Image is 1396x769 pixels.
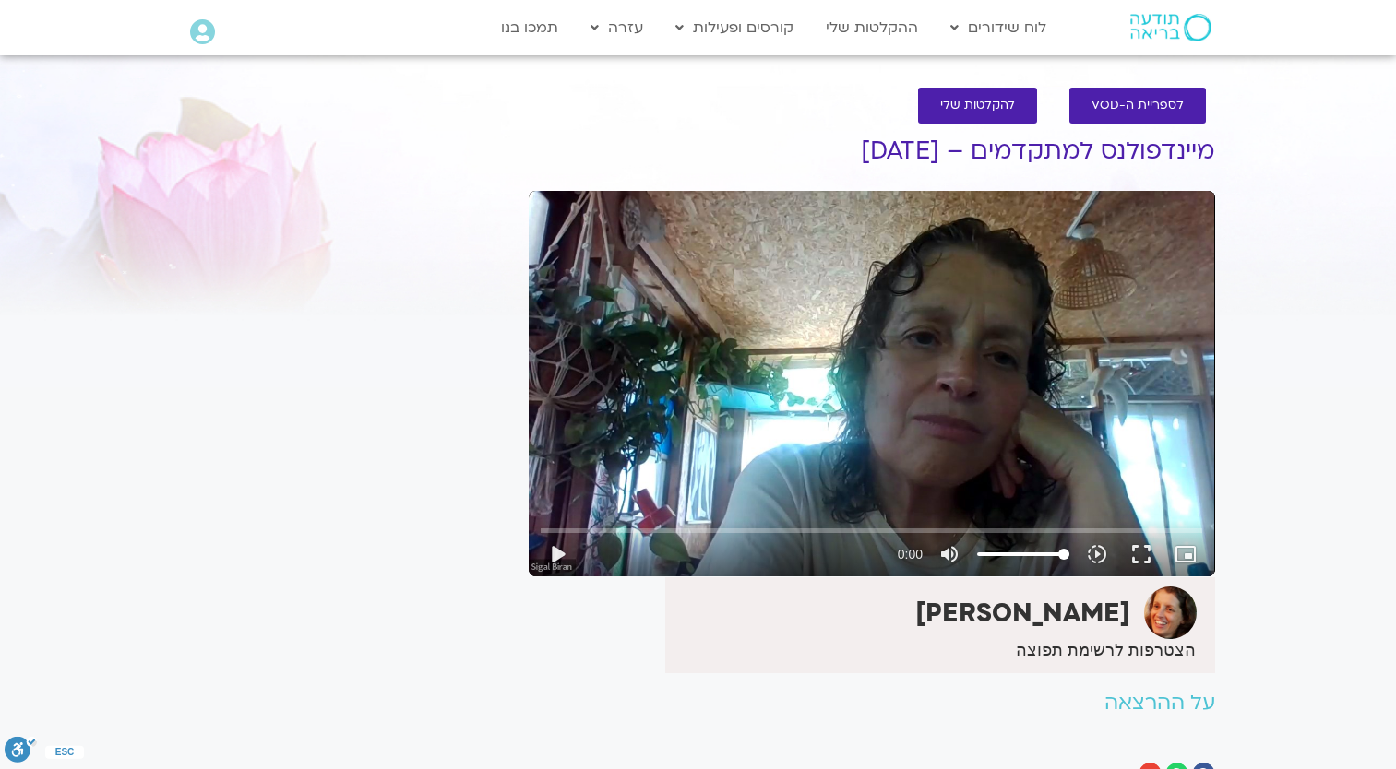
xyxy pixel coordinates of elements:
[529,137,1215,165] h1: מיינדפולנס למתקדמים – [DATE]
[1092,99,1184,112] span: לספריית ה-VOD
[1144,586,1197,639] img: סיגל בירן אבוחצירה
[918,88,1037,124] a: להקלטות שלי
[1016,642,1196,658] a: הצטרפות לרשימת תפוצה
[1069,88,1206,124] a: לספריית ה-VOD
[915,596,1130,631] strong: [PERSON_NAME]
[581,10,652,45] a: עזרה
[940,99,1015,112] span: להקלטות שלי
[1130,14,1211,41] img: תודעה בריאה
[666,10,803,45] a: קורסים ופעילות
[941,10,1056,45] a: לוח שידורים
[817,10,927,45] a: ההקלטות שלי
[529,692,1215,715] h2: על ההרצאה
[492,10,567,45] a: תמכו בנו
